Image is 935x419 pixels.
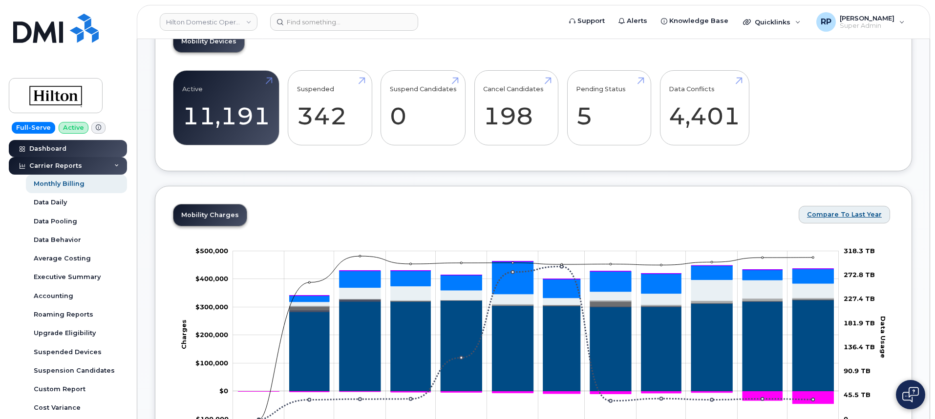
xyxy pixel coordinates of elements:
tspan: 136.4 TB [844,343,875,351]
a: Active 11,191 [182,76,270,140]
tspan: 227.4 TB [844,295,875,302]
span: Compare To Last Year [807,210,882,219]
tspan: Data Usage [879,316,887,358]
g: Credits [238,391,834,403]
img: Open chat [902,387,919,402]
span: Knowledge Base [669,16,728,26]
button: Compare To Last Year [799,206,890,223]
span: Alerts [627,16,647,26]
a: Data Conflicts 4,401 [669,76,740,140]
tspan: 45.5 TB [844,391,871,399]
tspan: Charges [180,319,188,349]
span: Super Admin [840,22,894,30]
a: Mobility Charges [173,204,247,226]
div: Quicklinks [736,12,807,32]
g: $0 [195,359,228,366]
a: Hilton Domestic Operating Company Inc [160,13,257,31]
a: Mobility Devices [173,31,244,52]
g: $0 [195,302,228,310]
a: Support [562,11,612,31]
a: Suspended 342 [297,76,363,140]
span: Support [577,16,605,26]
tspan: $200,000 [195,331,228,339]
g: $0 [195,246,228,254]
a: Suspend Candidates 0 [390,76,457,140]
tspan: 318.3 TB [844,246,875,254]
a: Pending Status 5 [576,76,642,140]
tspan: 272.8 TB [844,271,875,279]
a: Knowledge Base [654,11,735,31]
tspan: $0 [219,387,228,395]
input: Find something... [270,13,418,31]
g: Rate Plan [238,300,834,391]
a: Cancel Candidates 198 [483,76,549,140]
tspan: 90.9 TB [844,367,871,375]
tspan: $400,000 [195,275,228,282]
tspan: 181.9 TB [844,319,875,326]
span: RP [821,16,831,28]
tspan: $300,000 [195,302,228,310]
tspan: $500,000 [195,246,228,254]
g: $0 [195,331,228,339]
span: [PERSON_NAME] [840,14,894,22]
span: Quicklinks [755,18,790,26]
tspan: $100,000 [195,359,228,366]
a: Alerts [612,11,654,31]
g: $0 [195,275,228,282]
div: Ryan Partack [809,12,912,32]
